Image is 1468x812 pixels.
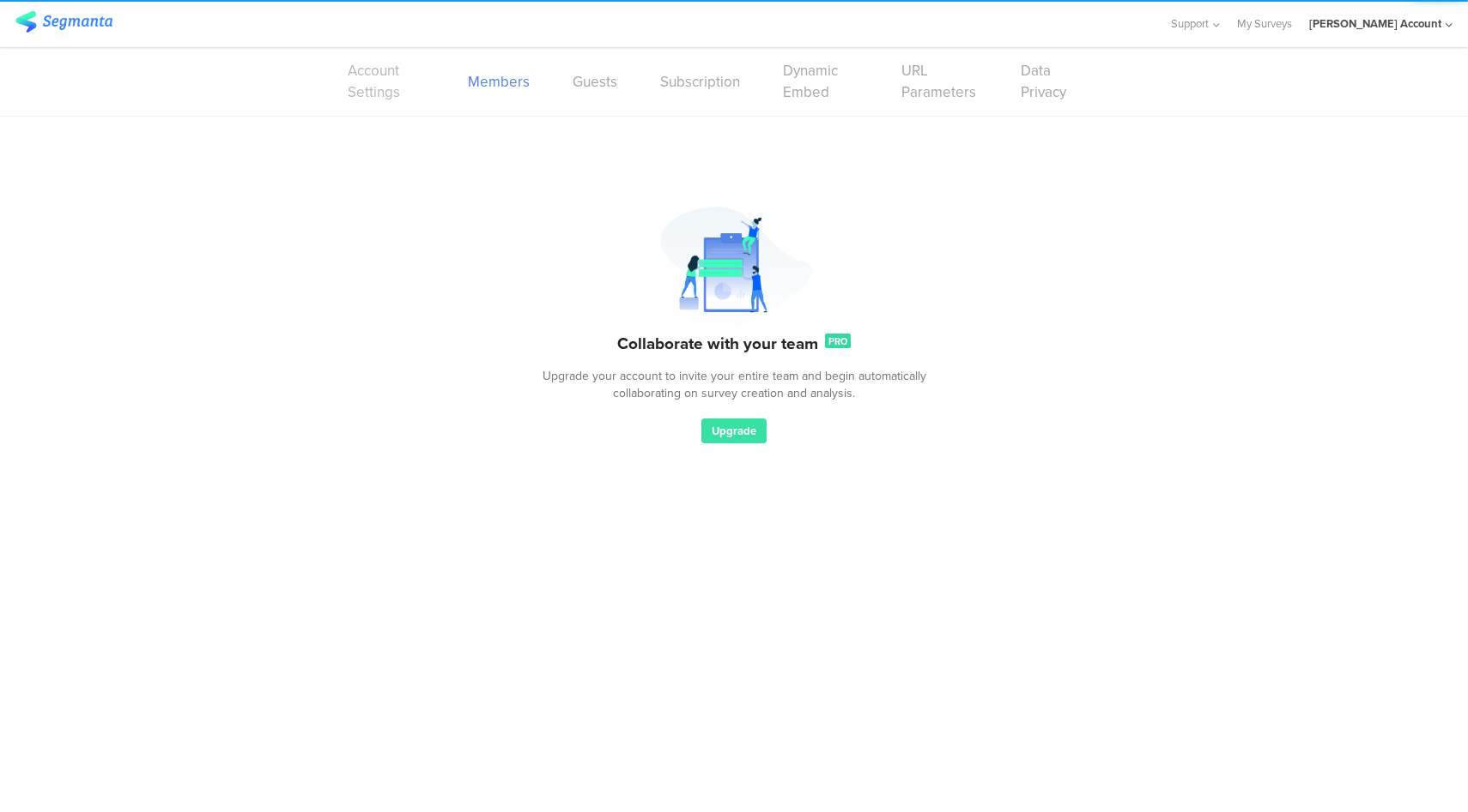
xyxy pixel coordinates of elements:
div: [PERSON_NAME] Account [1309,15,1441,32]
span: Upgrade [712,423,756,439]
a: Data Privacy [1021,60,1077,103]
span: PRO [828,334,847,348]
div: Upgrade your account to invite your entire team and begin automatically collaborating on survey c... [524,368,944,402]
a: Subscription [660,71,740,93]
img: 7350ac5dbcd258290e21045109766096.svg [626,202,842,331]
a: Guests [573,71,617,93]
span: Support [1171,15,1209,32]
a: Account Settings [348,60,425,103]
img: segmanta logo [15,11,112,33]
span: Collaborate with your team [617,331,818,356]
a: Dynamic Embed [783,60,858,103]
a: URL Parameters [901,60,977,103]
